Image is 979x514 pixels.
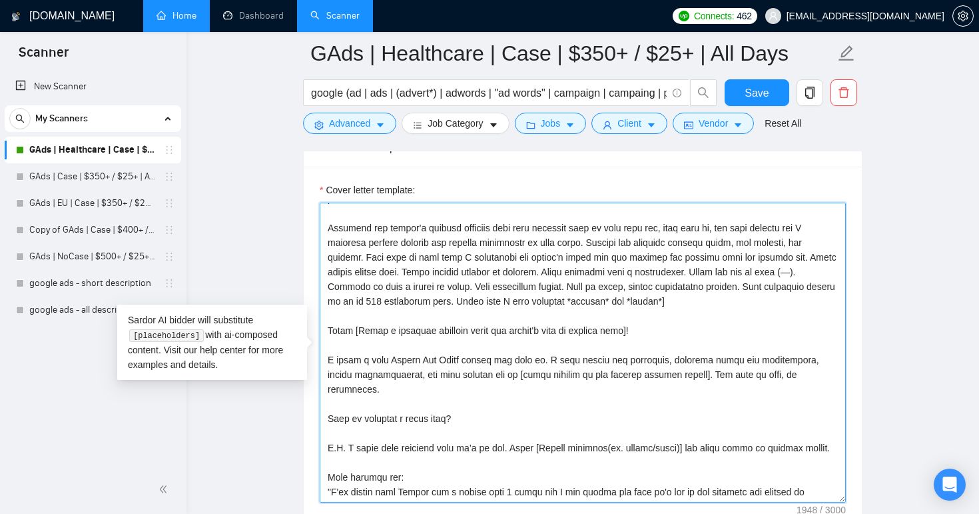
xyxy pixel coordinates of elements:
input: Scanner name... [310,37,835,70]
button: copy [797,79,823,106]
button: Save [725,79,789,106]
span: Connects: [694,9,734,23]
li: New Scanner [5,73,181,100]
a: GAds | NoCase | $500+ / $25+ | Tue/Thu/Sat [29,243,156,270]
input: Search Freelance Jobs... [311,85,667,101]
button: userClientcaret-down [591,113,667,134]
button: search [690,79,717,106]
button: folderJobscaret-down [515,113,587,134]
textarea: Cover letter template: [320,203,846,503]
img: upwork-logo.png [679,11,689,21]
span: Advanced [329,116,370,131]
span: setting [953,11,973,21]
span: search [10,114,30,123]
code: [placeholders] [129,329,203,343]
span: Scanner [8,43,79,71]
span: holder [164,171,174,182]
a: homeHome [157,10,196,21]
span: folder [526,120,535,130]
a: Reset All [765,116,801,131]
span: info-circle [673,89,681,97]
span: Save [745,85,769,101]
span: double-left [159,483,172,496]
a: google ads - short description [29,270,156,297]
span: holder [164,145,174,155]
span: caret-down [647,120,656,130]
button: barsJob Categorycaret-down [402,113,509,134]
span: user [769,11,778,21]
span: caret-down [376,120,385,130]
button: setting [952,5,974,27]
span: 462 [737,9,751,23]
span: copy [797,87,822,99]
button: settingAdvancedcaret-down [303,113,396,134]
li: My Scanners [5,105,181,323]
a: New Scanner [15,73,170,100]
span: holder [164,251,174,262]
span: search [691,87,716,99]
span: edit [838,45,855,62]
span: holder [164,225,174,235]
span: holder [164,198,174,209]
a: google ads - all description sizes [29,297,156,323]
button: search [9,108,31,129]
button: idcardVendorcaret-down [673,113,754,134]
span: Jobs [541,116,561,131]
a: dashboardDashboard [223,10,284,21]
a: GAds | Healthcare | Case | $350+ / $25+ | All Days [29,137,156,163]
span: caret-down [733,120,743,130]
button: delete [830,79,857,106]
span: idcard [684,120,693,130]
span: Vendor [699,116,728,131]
span: user [603,120,612,130]
span: holder [164,278,174,289]
a: Copy of GAds | Case | $400+ / $25+ | All Days [29,217,156,243]
span: caret-down [489,120,498,130]
a: GAds | Case | $350+ / $25+ | All Days [29,163,156,190]
img: logo [11,6,21,27]
span: setting [314,120,324,130]
div: Sardor AI bidder will substitute with ai-composed content. Visit our for more examples and details. [117,305,307,380]
div: Open Intercom Messenger [934,469,966,501]
span: caret-down [565,120,575,130]
a: setting [952,11,974,21]
label: Cover letter template: [320,183,415,197]
a: searchScanner [310,10,360,21]
a: help center [200,345,246,355]
span: Client [617,116,641,131]
span: Job Category [428,116,483,131]
span: bars [413,120,422,130]
span: My Scanners [35,105,88,132]
span: delete [831,87,856,99]
a: GAds | EU | Case | $350+ / $25+ | All Days [29,190,156,217]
